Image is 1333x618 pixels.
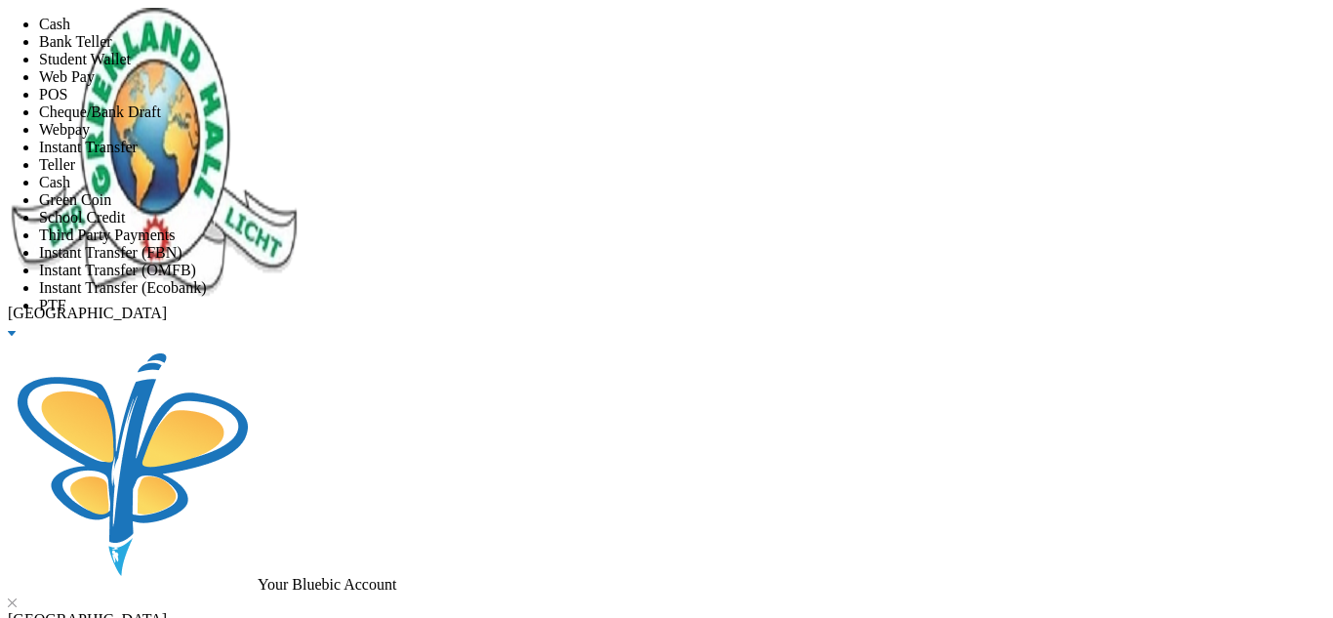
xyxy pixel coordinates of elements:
[39,156,75,173] span: Teller
[39,68,95,85] span: Web Pay
[39,279,207,296] span: Instant Transfer (Ecobank)
[39,51,131,67] span: Student Wallet
[39,16,70,32] span: Cash
[39,244,182,261] span: Instant Transfer (FBN)
[39,103,161,120] span: Cheque/Bank Draft
[39,86,67,103] span: POS
[39,33,112,50] span: Bank Teller
[39,297,66,313] span: PTF
[39,174,70,190] span: Cash
[39,121,90,138] span: Webpay
[258,576,396,593] span: Your Bluebic Account
[39,209,125,226] span: School Credit
[39,191,111,208] span: Green Coin
[39,139,138,155] span: Instant Transfer
[39,227,176,243] span: Third Party Payments
[39,262,196,278] span: Instant Transfer (OMFB)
